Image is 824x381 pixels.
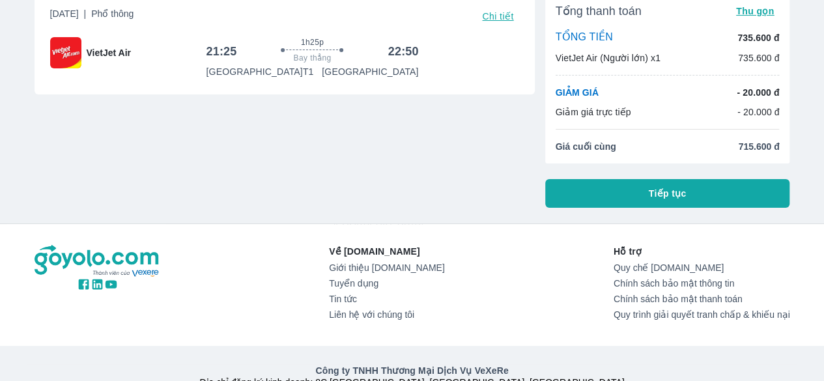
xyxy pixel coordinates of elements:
[614,278,790,289] a: Chính sách bảo mật thông tin
[545,179,790,208] button: Tiếp tục
[91,8,134,19] span: Phổ thông
[329,309,444,320] a: Liên hệ với chúng tôi
[738,51,780,64] p: 735.600 đ
[556,3,642,19] span: Tổng thanh toán
[329,294,444,304] a: Tin tức
[556,140,616,153] span: Giá cuối cùng
[737,86,779,99] p: - 20.000 đ
[477,7,519,25] button: Chi tiết
[35,245,161,277] img: logo
[556,106,631,119] p: Giảm giá trực tiếp
[731,2,780,20] button: Thu gọn
[556,86,599,99] p: GIẢM GIÁ
[649,187,687,200] span: Tiếp tục
[614,309,790,320] a: Quy trình giải quyết tranh chấp & khiếu nại
[614,245,790,258] p: Hỗ trợ
[556,51,661,64] p: VietJet Air (Người lớn) x1
[737,31,779,44] p: 735.600 đ
[736,6,774,16] span: Thu gọn
[556,31,613,45] p: TỔNG TIỀN
[301,37,324,48] span: 1h25p
[738,140,779,153] span: 715.600 đ
[614,294,790,304] a: Chính sách bảo mật thanh toán
[614,262,790,273] a: Quy chế [DOMAIN_NAME]
[206,65,313,78] p: [GEOGRAPHIC_DATA] T1
[329,245,444,258] p: Về [DOMAIN_NAME]
[388,44,419,59] h6: 22:50
[87,46,131,59] span: VietJet Air
[482,11,513,21] span: Chi tiết
[294,53,332,63] span: Bay thẳng
[737,106,780,119] p: - 20.000 đ
[206,44,236,59] h6: 21:25
[50,7,134,25] span: [DATE]
[329,262,444,273] a: Giới thiệu [DOMAIN_NAME]
[84,8,87,19] span: |
[322,65,418,78] p: [GEOGRAPHIC_DATA]
[37,364,788,377] p: Công ty TNHH Thương Mại Dịch Vụ VeXeRe
[329,278,444,289] a: Tuyển dụng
